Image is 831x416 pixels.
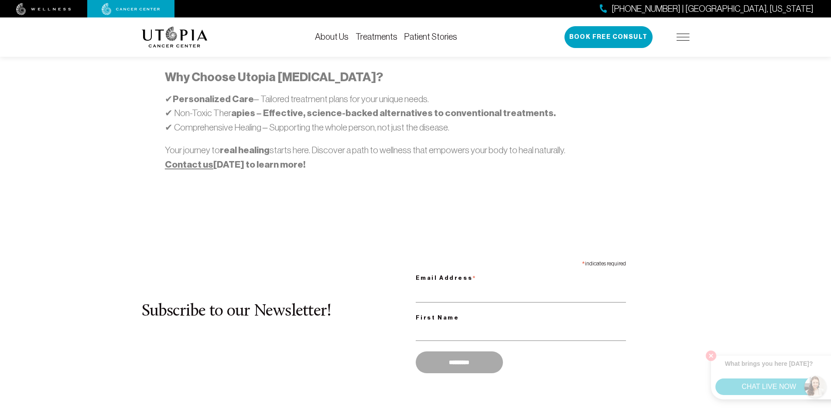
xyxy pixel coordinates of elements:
img: logo [142,27,208,48]
a: Contact us [165,159,213,170]
a: Patient Stories [404,32,457,41]
strong: Why Choose Utopia [MEDICAL_DATA]? [165,70,383,84]
a: About Us [315,32,349,41]
p: Your journey to starts here. Discover a path to wellness that empowers your body to heal naturally. [165,143,666,172]
label: Email Address [416,269,626,285]
span: [PHONE_NUMBER] | [GEOGRAPHIC_DATA], [US_STATE] [612,3,814,15]
img: wellness [16,3,71,15]
button: Book Free Consult [564,26,653,48]
img: icon-hamburger [677,34,690,41]
strong: real healing [220,144,270,156]
div: indicates required [416,256,626,269]
label: First Name [416,313,626,323]
strong: Personalized Care [173,93,254,105]
strong: [DATE] to learn more! [165,159,305,170]
strong: apies – Effective, science-backed alternatives to conventional treatments. [231,107,556,119]
img: cancer center [102,3,160,15]
a: Treatments [356,32,397,41]
p: ✔ – Tailored treatment plans for your unique needs. ✔ Non-Toxic Ther ✔ Comprehensive Healing – Su... [165,92,666,134]
a: [PHONE_NUMBER] | [GEOGRAPHIC_DATA], [US_STATE] [600,3,814,15]
h2: Subscribe to our Newsletter! [142,303,416,321]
